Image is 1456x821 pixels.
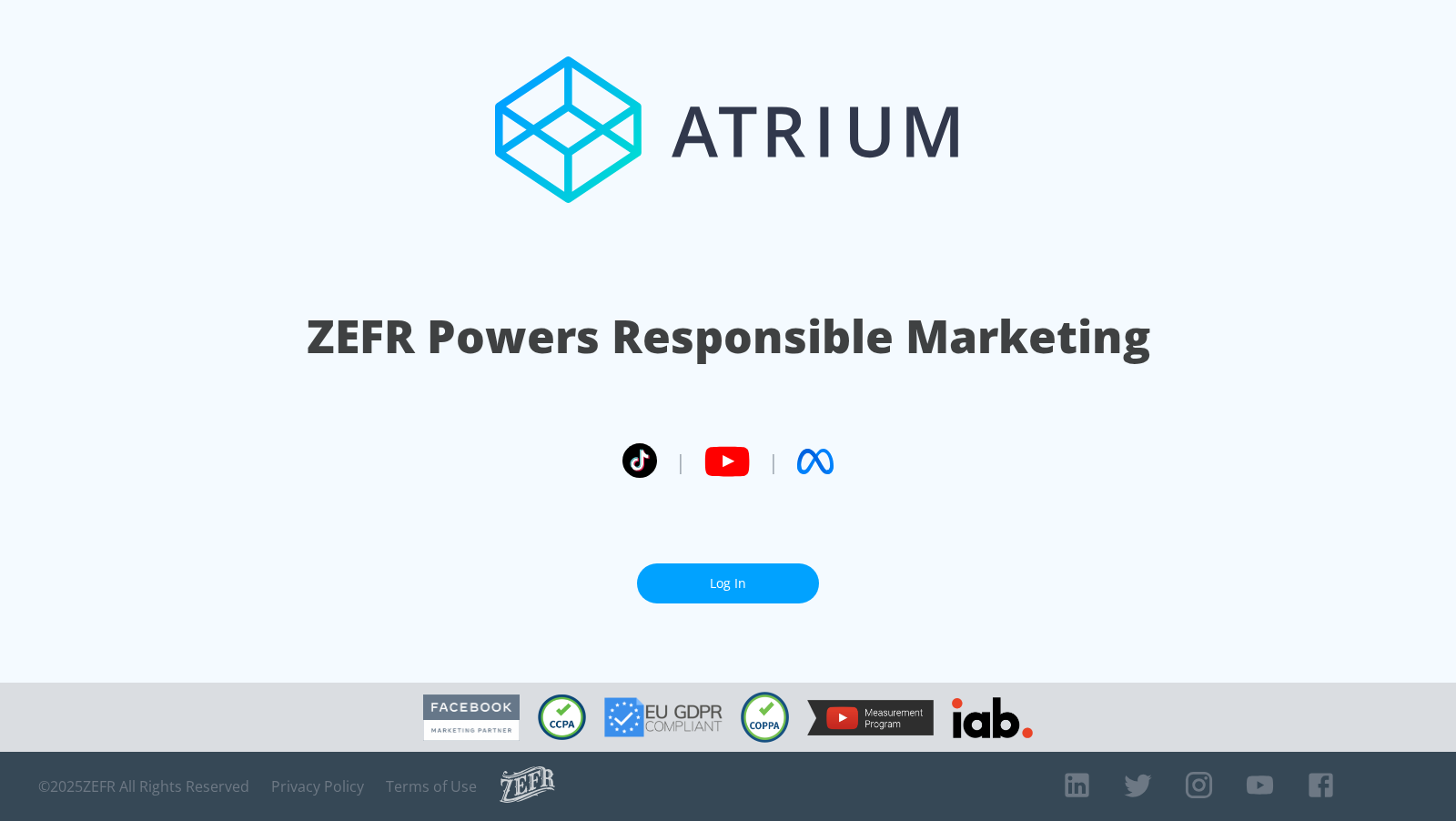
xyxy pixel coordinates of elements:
img: IAB [952,697,1033,738]
img: Facebook Marketing Partner [423,694,520,741]
span: © 2025 ZEFR All Rights Reserved [38,777,249,796]
img: CCPA Compliant [538,694,586,740]
a: Privacy Policy [271,777,364,796]
a: Terms of Use [386,777,477,796]
span: | [768,448,779,475]
h1: ZEFR Powers Responsible Marketing [307,305,1150,368]
img: COPPA Compliant [741,692,789,743]
span: | [675,448,686,475]
img: GDPR Compliant [604,697,723,737]
a: Log In [637,563,819,604]
img: YouTube Measurement Program [807,700,934,735]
